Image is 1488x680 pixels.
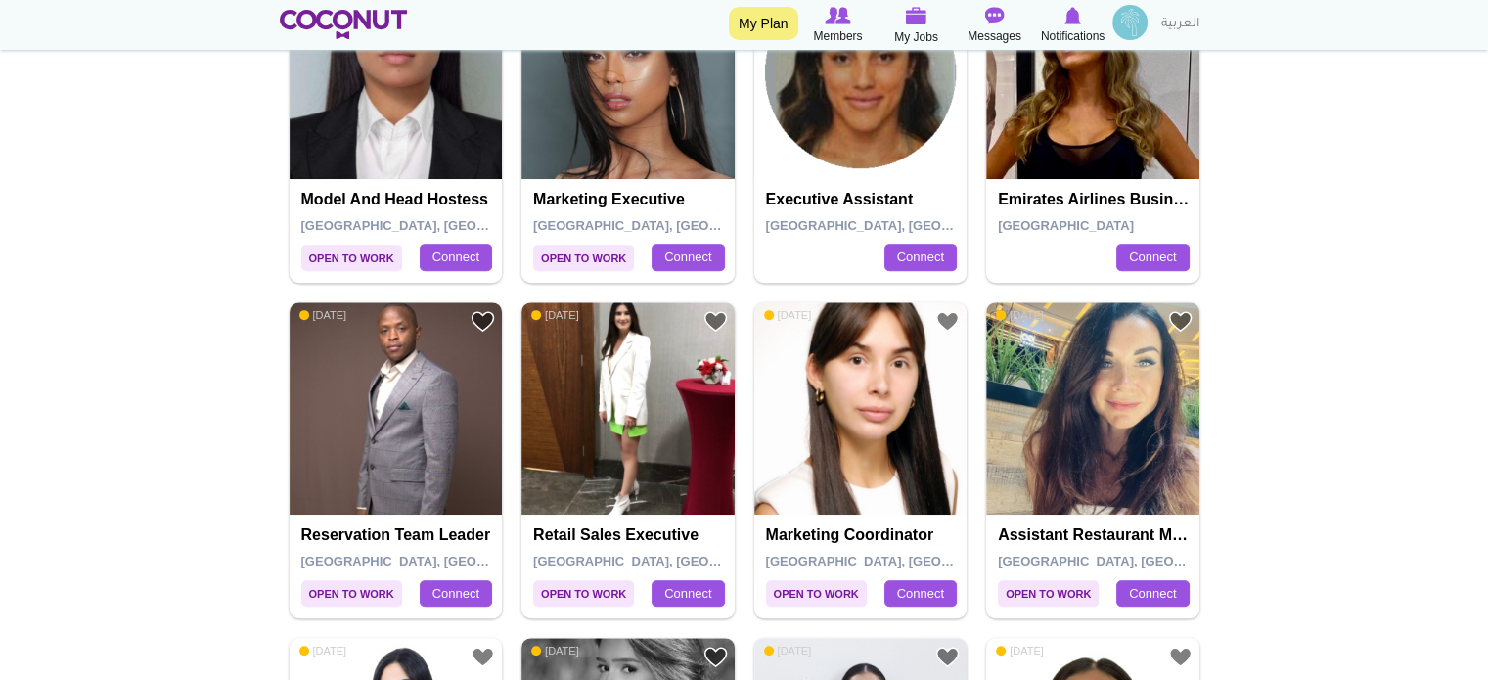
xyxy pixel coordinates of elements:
[996,644,1044,657] span: [DATE]
[998,218,1134,233] span: [GEOGRAPHIC_DATA]
[799,5,878,46] a: Browse Members Members
[998,554,1277,568] span: [GEOGRAPHIC_DATA], [GEOGRAPHIC_DATA]
[935,309,960,334] a: Add to Favourites
[1151,5,1209,44] a: العربية
[652,580,724,608] a: Connect
[766,191,961,208] h4: Executive Assistant
[703,645,728,669] a: Add to Favourites
[703,309,728,334] a: Add to Favourites
[533,245,634,271] span: Open to Work
[813,26,862,46] span: Members
[420,580,492,608] a: Connect
[301,218,580,233] span: [GEOGRAPHIC_DATA], [GEOGRAPHIC_DATA]
[1116,244,1189,271] a: Connect
[956,5,1034,46] a: Messages Messages
[531,308,579,322] span: [DATE]
[301,245,402,271] span: Open to Work
[1041,26,1105,46] span: Notifications
[906,7,927,24] img: My Jobs
[531,644,579,657] span: [DATE]
[533,554,812,568] span: [GEOGRAPHIC_DATA], [GEOGRAPHIC_DATA]
[1116,580,1189,608] a: Connect
[301,191,496,208] h4: Model and head hostess
[894,27,938,47] span: My Jobs
[825,7,850,24] img: Browse Members
[533,191,728,208] h4: Marketing Executive
[1064,7,1081,24] img: Notifications
[533,218,812,233] span: [GEOGRAPHIC_DATA], [GEOGRAPHIC_DATA]
[766,554,1045,568] span: [GEOGRAPHIC_DATA], [GEOGRAPHIC_DATA]
[280,10,408,39] img: Home
[998,526,1193,544] h4: Assistant Restaurant Manager
[1034,5,1112,46] a: Notifications Notifications
[884,244,957,271] a: Connect
[935,645,960,669] a: Add to Favourites
[533,580,634,607] span: Open to Work
[766,218,1045,233] span: [GEOGRAPHIC_DATA], [GEOGRAPHIC_DATA]
[301,526,496,544] h4: Reservation Team Leader
[471,645,495,669] a: Add to Favourites
[1168,645,1193,669] a: Add to Favourites
[471,309,495,334] a: Add to Favourites
[968,26,1021,46] span: Messages
[299,644,347,657] span: [DATE]
[884,580,957,608] a: Connect
[299,308,347,322] span: [DATE]
[985,7,1005,24] img: Messages
[766,526,961,544] h4: Marketing Coordinator
[878,5,956,47] a: My Jobs My Jobs
[996,308,1044,322] span: [DATE]
[1168,309,1193,334] a: Add to Favourites
[764,644,812,657] span: [DATE]
[533,526,728,544] h4: Retail Sales Executive
[998,580,1099,607] span: Open to Work
[652,244,724,271] a: Connect
[420,244,492,271] a: Connect
[766,580,867,607] span: Open to Work
[729,7,798,40] a: My Plan
[998,191,1193,208] h4: Emirates Airlines Business Class Cabin Crew
[764,308,812,322] span: [DATE]
[301,580,402,607] span: Open to Work
[301,554,580,568] span: [GEOGRAPHIC_DATA], [GEOGRAPHIC_DATA]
